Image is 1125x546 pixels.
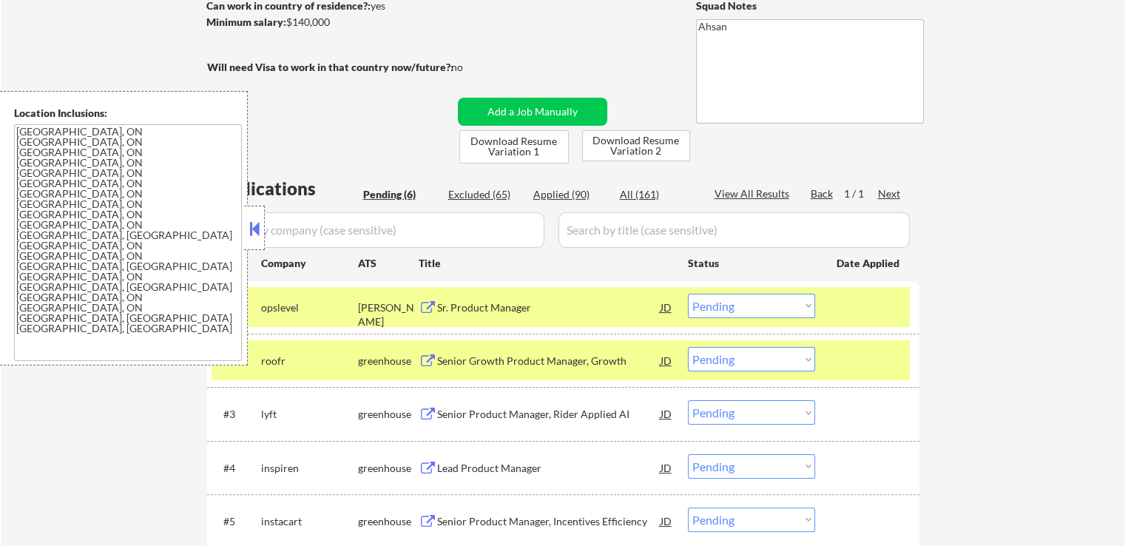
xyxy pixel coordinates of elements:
div: Company [261,256,358,271]
div: [PERSON_NAME] [358,300,419,329]
button: Download Resume Variation 1 [459,130,569,164]
div: greenhouse [358,354,419,368]
div: Pending (6) [363,187,437,202]
div: Back [811,186,834,201]
div: Senior Product Manager, Incentives Efficiency [437,514,661,529]
div: Next [878,186,902,201]
button: Download Resume Variation 2 [582,130,690,161]
div: JD [659,400,674,427]
div: no [451,60,493,75]
div: Excluded (65) [448,187,522,202]
div: 1 / 1 [844,186,878,201]
div: #3 [223,407,249,422]
div: Sr. Product Manager [437,300,661,315]
div: JD [659,508,674,534]
div: Applied (90) [533,187,607,202]
div: ATS [358,256,419,271]
div: opslevel [261,300,358,315]
input: Search by title (case sensitive) [558,212,910,248]
input: Search by company (case sensitive) [212,212,544,248]
div: JD [659,347,674,374]
div: Senior Product Manager, Rider Applied AI [437,407,661,422]
div: All (161) [620,187,694,202]
div: Title [419,256,674,271]
div: inspiren [261,461,358,476]
div: Status [688,249,815,276]
div: greenhouse [358,407,419,422]
div: instacart [261,514,358,529]
div: Applications [212,180,358,198]
div: #5 [223,514,249,529]
div: Senior Growth Product Manager, Growth [437,354,661,368]
div: #4 [223,461,249,476]
div: Location Inclusions: [14,106,242,121]
div: greenhouse [358,461,419,476]
div: Date Applied [837,256,902,271]
div: lyft [261,407,358,422]
div: View All Results [714,186,794,201]
div: roofr [261,354,358,368]
div: JD [659,454,674,481]
div: Lead Product Manager [437,461,661,476]
div: JD [659,294,674,320]
strong: Will need Visa to work in that country now/future?: [207,61,453,73]
strong: Minimum salary: [206,16,286,28]
div: $140,000 [206,15,453,30]
div: greenhouse [358,514,419,529]
button: Add a Job Manually [458,98,607,126]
